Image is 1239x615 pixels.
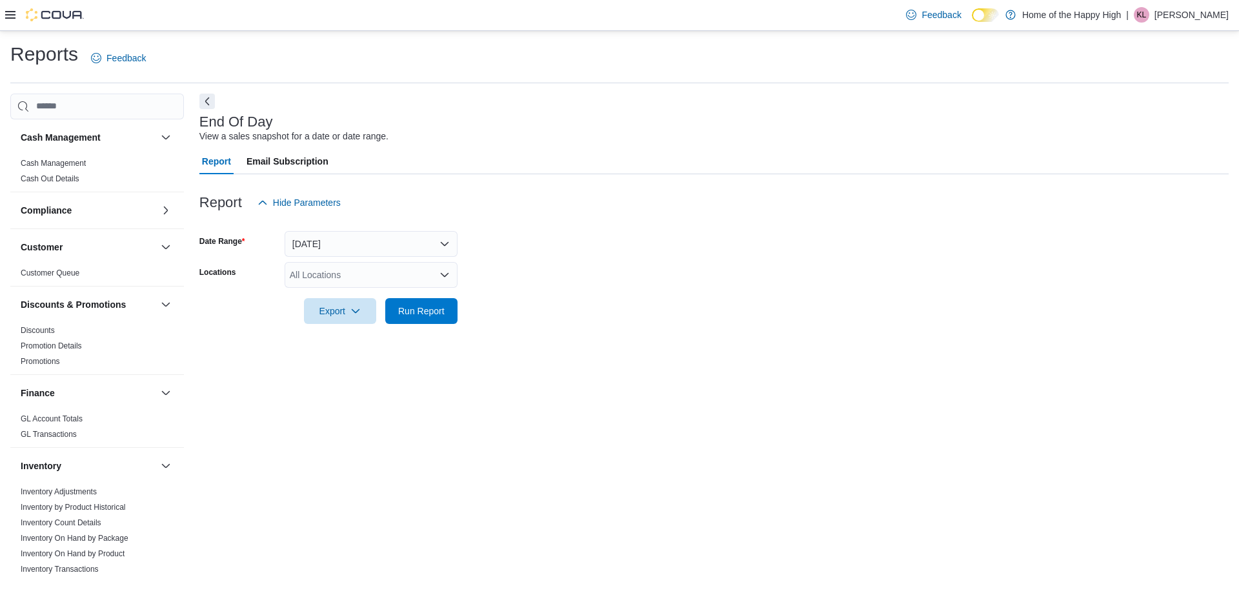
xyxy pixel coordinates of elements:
a: Inventory Transactions [21,565,99,574]
div: Customer [10,265,184,286]
span: Email Subscription [247,148,328,174]
span: Inventory On Hand by Product [21,549,125,559]
span: Promotions [21,356,60,367]
span: Hide Parameters [273,196,341,209]
span: Inventory Transactions [21,564,99,574]
span: Package Details [21,580,77,590]
div: Cash Management [10,156,184,192]
span: Inventory by Product Historical [21,502,126,512]
p: Home of the Happy High [1022,7,1121,23]
span: GL Transactions [21,429,77,439]
a: Inventory On Hand by Product [21,549,125,558]
a: GL Account Totals [21,414,83,423]
a: Cash Management [21,159,86,168]
span: Feedback [922,8,961,21]
span: Inventory Count Details [21,518,101,528]
a: Inventory Adjustments [21,487,97,496]
p: | [1126,7,1129,23]
div: Finance [10,411,184,447]
h3: Cash Management [21,131,101,144]
span: Export [312,298,368,324]
span: Feedback [106,52,146,65]
button: Inventory [21,459,156,472]
img: Cova [26,8,84,21]
h3: Finance [21,387,55,399]
span: Discounts [21,325,55,336]
button: Compliance [21,204,156,217]
button: Customer [21,241,156,254]
button: Run Report [385,298,458,324]
span: Cash Out Details [21,174,79,184]
input: Dark Mode [972,8,999,22]
h3: Customer [21,241,63,254]
button: Cash Management [21,131,156,144]
span: KL [1137,7,1147,23]
button: Finance [158,385,174,401]
button: Hide Parameters [252,190,346,216]
a: Promotion Details [21,341,82,350]
button: [DATE] [285,231,458,257]
h3: Report [199,195,242,210]
a: Package Details [21,580,77,589]
span: Promotion Details [21,341,82,351]
div: Kiera Laughton [1134,7,1149,23]
a: Feedback [86,45,151,71]
a: Inventory by Product Historical [21,503,126,512]
span: Run Report [398,305,445,318]
label: Date Range [199,236,245,247]
h3: Discounts & Promotions [21,298,126,311]
button: Finance [21,387,156,399]
span: Report [202,148,231,174]
a: Inventory On Hand by Package [21,534,128,543]
button: Inventory [158,458,174,474]
a: Cash Out Details [21,174,79,183]
button: Compliance [158,203,174,218]
div: Discounts & Promotions [10,323,184,374]
p: [PERSON_NAME] [1154,7,1229,23]
button: Discounts & Promotions [158,297,174,312]
a: Promotions [21,357,60,366]
span: Dark Mode [972,22,972,23]
button: Customer [158,239,174,255]
button: Cash Management [158,130,174,145]
button: Export [304,298,376,324]
label: Locations [199,267,236,277]
h3: Inventory [21,459,61,472]
button: Open list of options [439,270,450,280]
span: Inventory Adjustments [21,487,97,497]
span: Cash Management [21,158,86,168]
h1: Reports [10,41,78,67]
h3: Compliance [21,204,72,217]
h3: End Of Day [199,114,273,130]
a: Inventory Count Details [21,518,101,527]
button: Discounts & Promotions [21,298,156,311]
a: Feedback [901,2,966,28]
span: GL Account Totals [21,414,83,424]
button: Next [199,94,215,109]
a: Discounts [21,326,55,335]
a: Customer Queue [21,268,79,277]
a: GL Transactions [21,430,77,439]
span: Customer Queue [21,268,79,278]
div: View a sales snapshot for a date or date range. [199,130,388,143]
